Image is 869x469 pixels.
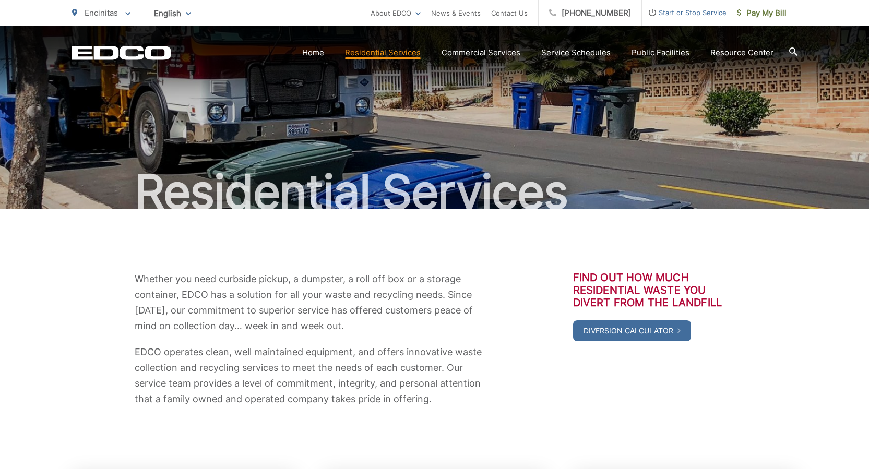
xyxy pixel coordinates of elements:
[146,4,199,22] span: English
[573,271,735,309] h3: Find out how much residential waste you divert from the landfill
[431,7,481,19] a: News & Events
[135,344,484,407] p: EDCO operates clean, well maintained equipment, and offers innovative waste collection and recycl...
[72,166,797,218] h1: Residential Services
[135,271,484,334] p: Whether you need curbside pickup, a dumpster, a roll off box or a storage container, EDCO has a s...
[737,7,787,19] span: Pay My Bill
[442,46,520,59] a: Commercial Services
[345,46,421,59] a: Residential Services
[573,320,691,341] a: Diversion Calculator
[85,8,118,18] span: Encinitas
[632,46,689,59] a: Public Facilities
[491,7,528,19] a: Contact Us
[710,46,773,59] a: Resource Center
[541,46,611,59] a: Service Schedules
[72,45,171,60] a: EDCD logo. Return to the homepage.
[371,7,421,19] a: About EDCO
[302,46,324,59] a: Home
